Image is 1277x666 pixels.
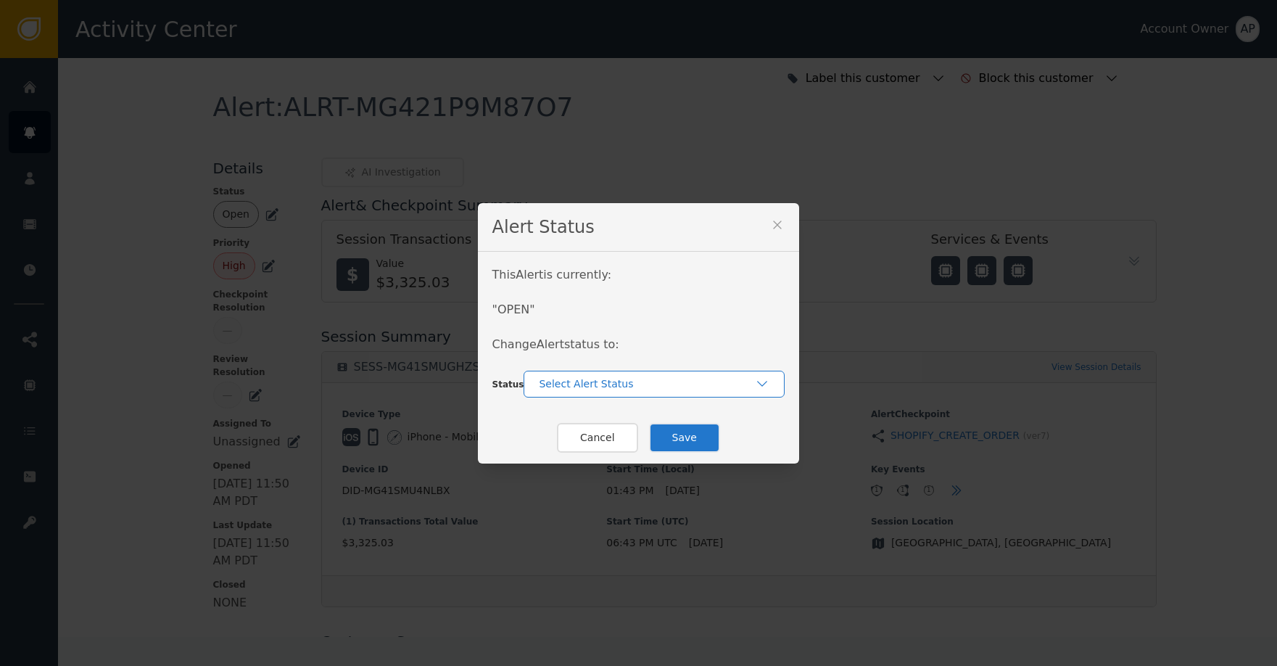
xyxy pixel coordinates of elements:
span: This Alert is currently: [492,268,612,281]
button: Cancel [557,423,637,453]
div: Select Alert Status [539,377,755,392]
button: Save [649,423,720,453]
button: Select Alert Status [524,371,785,398]
span: Status [492,379,524,390]
div: Alert Status [478,203,800,252]
span: " OPEN " [492,303,535,316]
span: Change Alert status to: [492,337,619,351]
